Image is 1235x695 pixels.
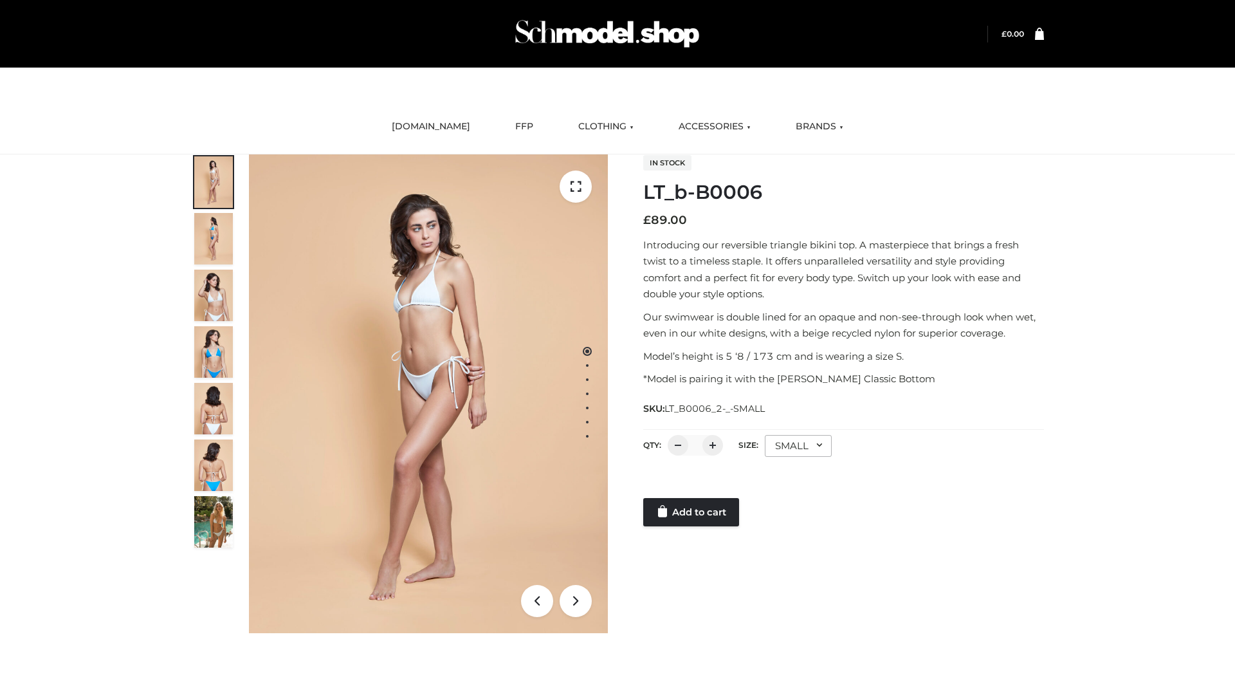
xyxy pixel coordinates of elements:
[249,154,608,633] img: ArielClassicBikiniTop_CloudNine_AzureSky_OW114ECO_1
[643,401,766,416] span: SKU:
[1002,29,1007,39] span: £
[194,440,233,491] img: ArielClassicBikiniTop_CloudNine_AzureSky_OW114ECO_8-scaled.jpg
[643,371,1044,387] p: *Model is pairing it with the [PERSON_NAME] Classic Bottom
[786,113,853,141] a: BRANDS
[194,496,233,548] img: Arieltop_CloudNine_AzureSky2.jpg
[643,309,1044,342] p: Our swimwear is double lined for an opaque and non-see-through look when wet, even in our white d...
[194,383,233,434] img: ArielClassicBikiniTop_CloudNine_AzureSky_OW114ECO_7-scaled.jpg
[643,237,1044,302] p: Introducing our reversible triangle bikini top. A masterpiece that brings a fresh twist to a time...
[669,113,760,141] a: ACCESSORIES
[194,213,233,264] img: ArielClassicBikiniTop_CloudNine_AzureSky_OW114ECO_2-scaled.jpg
[643,348,1044,365] p: Model’s height is 5 ‘8 / 173 cm and is wearing a size S.
[738,440,758,450] label: Size:
[1002,29,1024,39] bdi: 0.00
[569,113,643,141] a: CLOTHING
[765,435,832,457] div: SMALL
[506,113,543,141] a: FFP
[194,326,233,378] img: ArielClassicBikiniTop_CloudNine_AzureSky_OW114ECO_4-scaled.jpg
[643,181,1044,204] h1: LT_b-B0006
[643,213,687,227] bdi: 89.00
[643,213,651,227] span: £
[511,8,704,59] img: Schmodel Admin 964
[194,156,233,208] img: ArielClassicBikiniTop_CloudNine_AzureSky_OW114ECO_1-scaled.jpg
[643,498,739,526] a: Add to cart
[1002,29,1024,39] a: £0.00
[382,113,480,141] a: [DOMAIN_NAME]
[664,403,765,414] span: LT_B0006_2-_-SMALL
[643,440,661,450] label: QTY:
[643,155,691,171] span: In stock
[194,270,233,321] img: ArielClassicBikiniTop_CloudNine_AzureSky_OW114ECO_3-scaled.jpg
